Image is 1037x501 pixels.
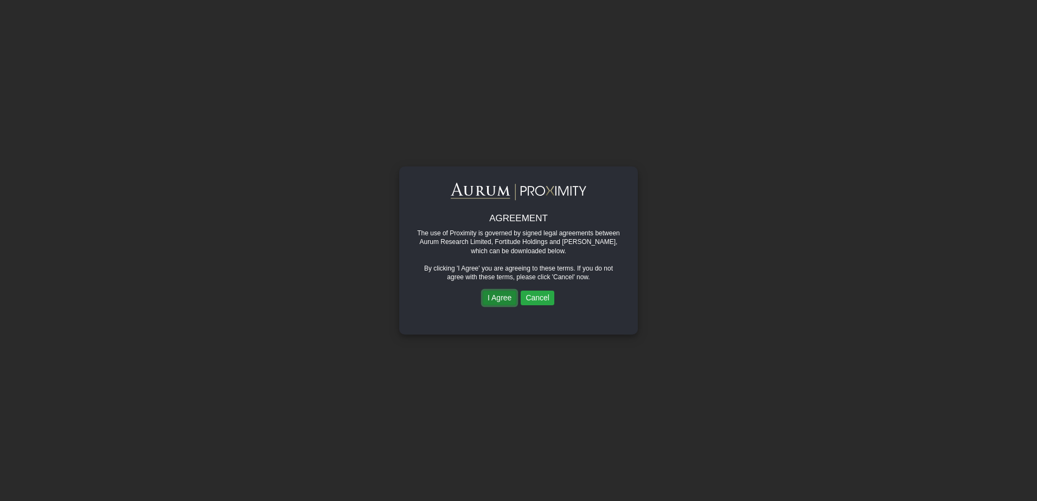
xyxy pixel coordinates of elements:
[483,291,516,306] button: I Agree
[415,229,622,255] div: The use of Proximity is governed by signed legal agreements between Aurum Research Limited, Forti...
[415,264,622,282] div: By clicking 'I Agree' you are agreeing to these terms. If you do not agree with these terms, plea...
[415,214,622,224] h3: AGREEMENT
[451,183,586,201] img: Aurum-Proximity%20white.svg
[521,291,554,306] button: Cancel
